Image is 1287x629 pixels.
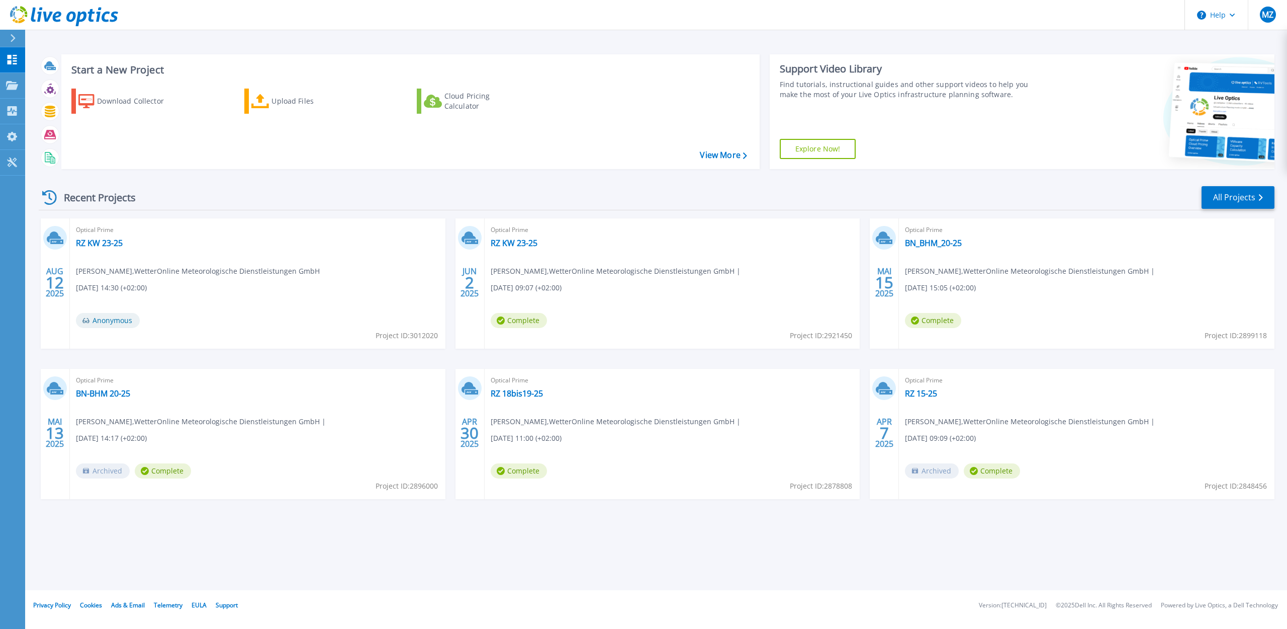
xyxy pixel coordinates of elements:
[1056,602,1152,609] li: © 2025 Dell Inc. All Rights Reserved
[491,416,741,427] span: [PERSON_NAME] , WetterOnline Meteorologische Dienstleistungen GmbH |
[71,64,747,75] h3: Start a New Project
[444,91,525,111] div: Cloud Pricing Calculator
[460,415,479,451] div: APR 2025
[905,375,1268,386] span: Optical Prime
[1161,602,1278,609] li: Powered by Live Optics, a Dell Technology
[905,388,937,399] a: RZ 15-25
[790,330,852,341] span: Project ID: 2921450
[875,264,894,301] div: MAI 2025
[780,80,1041,100] div: Find tutorials, instructional guides and other support videos to help you make the most of your L...
[491,238,537,248] a: RZ KW 23-25
[76,266,320,277] span: [PERSON_NAME] , WetterOnline Meteorologische Dienstleistungen GmbH
[417,89,529,114] a: Cloud Pricing Calculator
[1262,11,1273,19] span: MZ
[46,429,64,437] span: 13
[39,185,149,210] div: Recent Projects
[33,601,71,609] a: Privacy Policy
[790,481,852,492] span: Project ID: 2878808
[905,266,1155,277] span: [PERSON_NAME] , WetterOnline Meteorologische Dienstleistungen GmbH |
[244,89,356,114] a: Upload Files
[465,278,474,287] span: 2
[491,266,741,277] span: [PERSON_NAME] , WetterOnline Meteorologische Dienstleistungen GmbH |
[979,602,1047,609] li: Version: [TECHNICAL_ID]
[111,601,145,609] a: Ads & Email
[905,433,976,444] span: [DATE] 09:09 (+02:00)
[491,224,854,235] span: Optical Prime
[461,429,479,437] span: 30
[491,313,547,328] span: Complete
[76,375,439,386] span: Optical Prime
[491,282,562,293] span: [DATE] 09:07 (+02:00)
[1202,186,1274,209] a: All Projects
[491,463,547,479] span: Complete
[700,150,747,160] a: View More
[491,433,562,444] span: [DATE] 11:00 (+02:00)
[76,416,326,427] span: [PERSON_NAME] , WetterOnline Meteorologische Dienstleistungen GmbH |
[376,330,438,341] span: Project ID: 3012020
[1205,481,1267,492] span: Project ID: 2848456
[45,264,64,301] div: AUG 2025
[1205,330,1267,341] span: Project ID: 2899118
[80,601,102,609] a: Cookies
[45,415,64,451] div: MAI 2025
[905,416,1155,427] span: [PERSON_NAME] , WetterOnline Meteorologische Dienstleistungen GmbH |
[491,388,543,399] a: RZ 18bis19-25
[71,89,183,114] a: Download Collector
[905,238,962,248] a: BN_BHM_20-25
[491,375,854,386] span: Optical Prime
[875,278,893,287] span: 15
[780,139,856,159] a: Explore Now!
[271,91,352,111] div: Upload Files
[154,601,182,609] a: Telemetry
[780,62,1041,75] div: Support Video Library
[875,415,894,451] div: APR 2025
[76,224,439,235] span: Optical Prime
[192,601,207,609] a: EULA
[76,388,130,399] a: BN-BHM 20-25
[76,282,147,293] span: [DATE] 14:30 (+02:00)
[880,429,889,437] span: 7
[905,463,959,479] span: Archived
[905,224,1268,235] span: Optical Prime
[216,601,238,609] a: Support
[76,463,130,479] span: Archived
[905,282,976,293] span: [DATE] 15:05 (+02:00)
[376,481,438,492] span: Project ID: 2896000
[905,313,961,328] span: Complete
[460,264,479,301] div: JUN 2025
[97,91,177,111] div: Download Collector
[46,278,64,287] span: 12
[135,463,191,479] span: Complete
[76,238,123,248] a: RZ KW 23-25
[76,433,147,444] span: [DATE] 14:17 (+02:00)
[76,313,140,328] span: Anonymous
[964,463,1020,479] span: Complete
